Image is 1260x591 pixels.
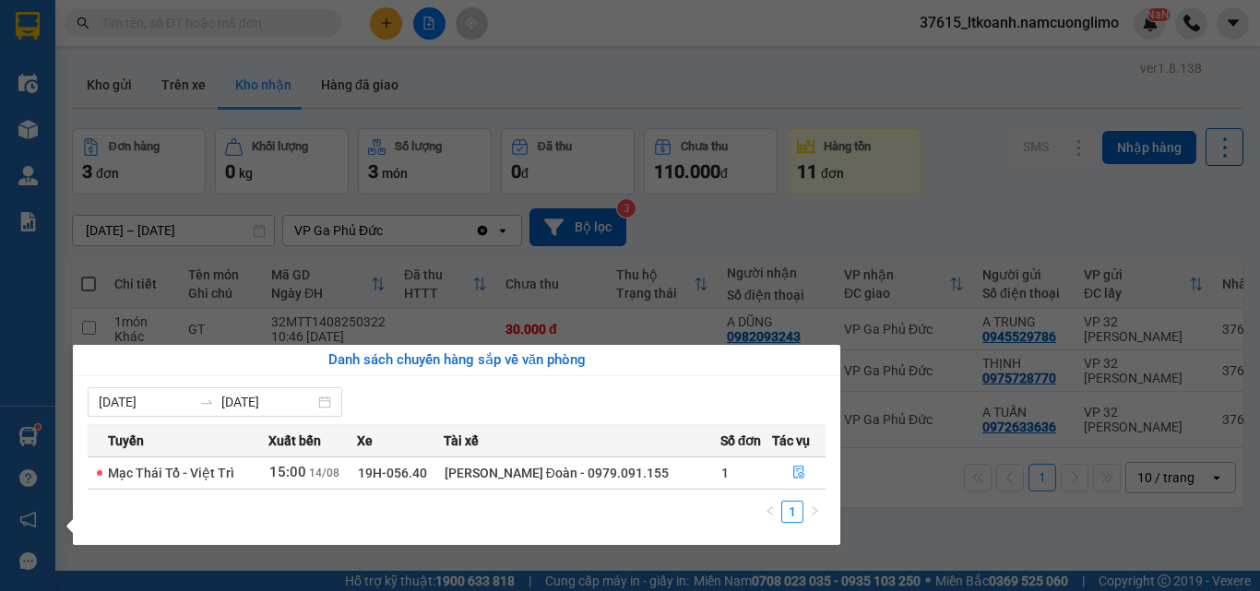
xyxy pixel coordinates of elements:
[445,463,719,483] div: [PERSON_NAME] Đoàn - 0979.091.155
[720,431,762,451] span: Số đơn
[803,501,826,523] button: right
[792,466,805,480] span: file-done
[781,501,803,523] li: 1
[803,501,826,523] li: Next Page
[759,501,781,523] button: left
[772,431,810,451] span: Tác vụ
[782,502,802,522] a: 1
[765,505,776,516] span: left
[99,392,192,412] input: Từ ngày
[108,466,234,480] span: Mạc Thái Tổ - Việt Trì
[268,431,321,451] span: Xuất bến
[221,392,315,412] input: Đến ngày
[309,467,339,479] span: 14/08
[88,349,826,372] div: Danh sách chuyến hàng sắp về văn phòng
[358,466,427,480] span: 19H-056.40
[199,395,214,409] span: to
[108,431,144,451] span: Tuyến
[199,395,214,409] span: swap-right
[759,501,781,523] li: Previous Page
[773,458,826,488] button: file-done
[444,431,479,451] span: Tài xế
[269,464,306,480] span: 15:00
[721,466,729,480] span: 1
[809,505,820,516] span: right
[357,431,373,451] span: Xe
